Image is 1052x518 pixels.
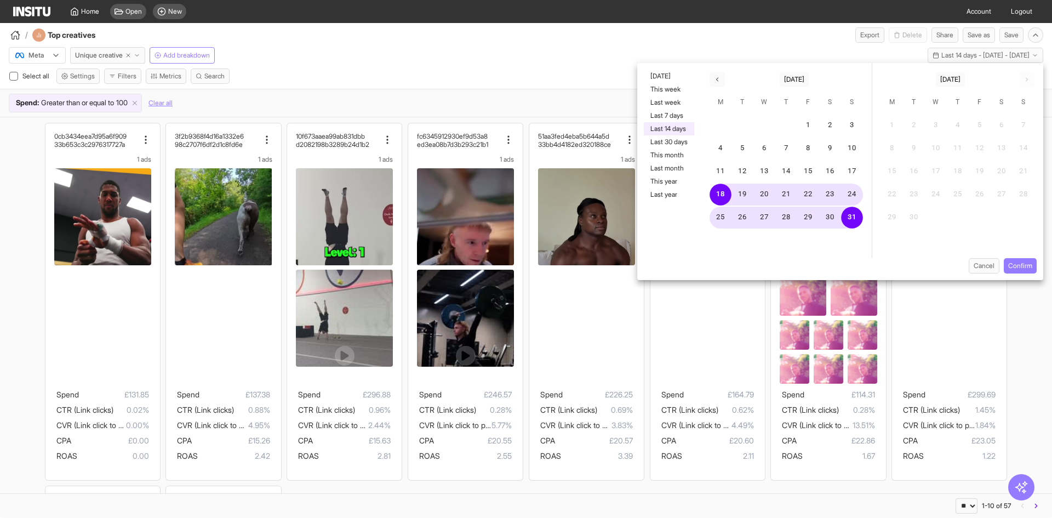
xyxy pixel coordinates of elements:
[563,388,633,401] span: £226.25
[784,75,804,84] span: [DATE]
[417,132,501,149] div: fc6345912930ef9d53a8ed3ea08b7d3b293c21b1
[248,419,270,432] span: 4.95%
[798,92,818,113] span: Friday
[682,449,754,463] span: 2.11
[776,92,796,113] span: Thursday
[644,70,694,83] button: [DATE]
[126,419,149,432] span: 0.00%
[419,390,442,399] span: Spend
[733,92,752,113] span: Tuesday
[419,420,515,430] span: CVR (Link click to purchase)
[150,47,215,64] button: Add breakdown
[234,403,270,417] span: 0.88%
[710,161,731,183] button: 11
[298,390,321,399] span: Spend
[982,502,1011,510] div: 1-10 of 57
[904,92,924,113] span: Tuesday
[419,436,434,445] span: CPA
[710,184,731,206] button: 18
[417,132,488,140] h2: fc6345912930ef9d53a8
[417,155,514,164] div: 1 ads
[855,27,884,43] button: Export
[711,92,730,113] span: Monday
[25,30,28,41] span: /
[296,140,369,149] h2: d2082198b3289b24d1b2
[146,69,186,84] button: Metrics
[113,403,149,417] span: 0.02%
[163,51,210,60] span: Add breakdown
[175,132,244,140] h2: 3f2b9368f4d16a1332e6
[903,405,960,414] span: CTR (Link clicks)
[540,451,561,460] span: ROAS
[780,72,809,87] button: [DATE]
[296,155,393,164] div: 1 ads
[419,451,440,460] span: ROAS
[819,207,841,229] button: 30
[926,92,946,113] span: Wednesday
[9,94,141,112] div: Spend:Greater than or equal to100
[175,132,259,149] div: 3f2b9368f4d16a1332e698c2707f6df2d1c8fd6e
[820,92,840,113] span: Saturday
[804,388,874,401] span: £114.31
[70,72,95,81] span: Settings
[491,419,512,432] span: 5.77%
[841,207,863,229] button: 31
[54,155,151,164] div: 1 ads
[819,138,841,160] button: 9
[116,98,128,109] span: 100
[540,405,597,414] span: CTR (Link clicks)
[731,207,753,229] button: 26
[540,420,636,430] span: CVR (Link click to purchase)
[731,161,753,183] button: 12
[882,92,902,113] span: Monday
[540,436,555,445] span: CPA
[419,405,476,414] span: CTR (Link clicks)
[32,29,125,42] div: Top creatives
[839,403,874,417] span: 0.28%
[969,258,999,274] button: Cancel
[931,27,958,43] button: Share
[611,419,633,432] span: 3.83%
[71,434,149,447] span: £0.00
[538,132,609,140] h2: 51aa3fed4eba5b644a5d
[753,184,775,206] button: 20
[81,7,99,16] span: Home
[775,184,797,206] button: 21
[644,188,694,201] button: Last year
[440,449,512,463] span: 2.55
[54,140,125,149] h2: 33b653c3c2976317727a
[841,184,863,206] button: 24
[296,132,365,140] h2: 10f673aaea99ab831dbb
[941,51,1030,60] span: Last 14 days - [DATE] - [DATE]
[298,405,355,414] span: CTR (Link clicks)
[754,92,774,113] span: Wednesday
[9,29,28,42] button: /
[948,92,968,113] span: Thursday
[753,207,775,229] button: 27
[597,403,633,417] span: 0.69%
[538,155,635,164] div: 1 ads
[177,405,234,414] span: CTR (Link clicks)
[775,138,797,160] button: 7
[903,390,925,399] span: Spend
[417,140,488,149] h2: ed3ea08b7d3b293c21b1
[661,390,684,399] span: Spend
[841,138,863,160] button: 10
[199,388,270,401] span: £137.38
[1014,92,1033,113] span: Sunday
[191,69,230,84] button: Search
[782,436,797,445] span: CPA
[540,390,563,399] span: Spend
[54,132,127,140] h2: 0cb3434eea7d95a6f909
[56,405,113,414] span: CTR (Link clicks)
[661,436,676,445] span: CPA
[797,161,819,183] button: 15
[177,390,199,399] span: Spend
[853,419,875,432] span: 13.51%
[661,420,757,430] span: CVR (Link click to purchase)
[319,449,391,463] span: 2.81
[313,434,391,447] span: £15.63
[960,403,996,417] span: 1.45%
[22,72,52,80] span: Select all
[125,7,142,16] span: Open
